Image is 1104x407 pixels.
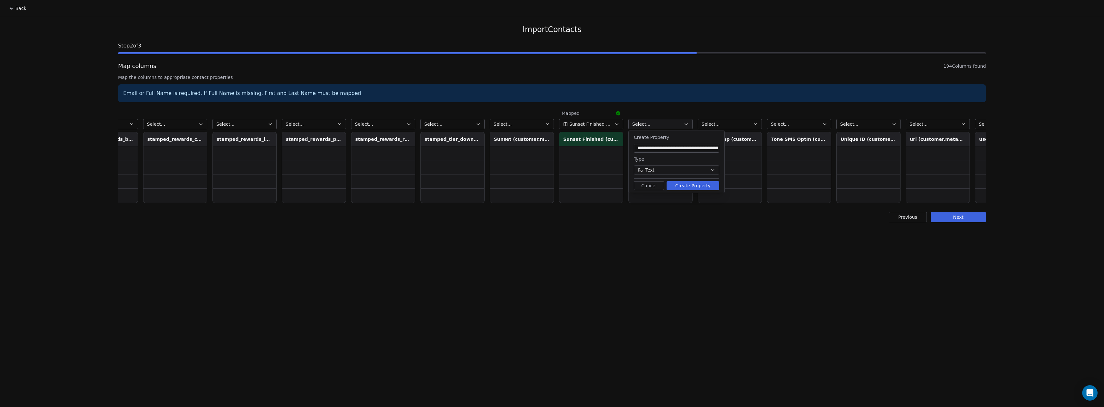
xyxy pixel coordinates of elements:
span: Select... [355,121,373,127]
span: Create Property [634,135,669,140]
span: Type [634,157,644,162]
span: Select... [979,121,997,127]
span: Select... [424,121,443,127]
span: Map the columns to appropriate contact properties [118,74,986,81]
th: Sunset Finished (customer.metafields.klaviyo.sunset_finished) [559,132,623,146]
th: userurl (customer.metafields.klaviyo.userurl) [975,132,1039,146]
span: Map columns [118,62,156,70]
div: Open Intercom Messenger [1082,385,1098,401]
button: Next [931,212,986,222]
th: stamped_rewards_created_date (customer.metafields.klaviyo.stamped_rewards_created_date) [143,132,207,146]
th: url (customer.metafields.klaviyo.url) [906,132,970,146]
th: timeStamp (customer.metafields.klaviyo.timestamp) [698,132,762,146]
th: stamped_tier_downgrade_date (customer.metafields.klaviyo.stamped_tier_downgrade_date) [421,132,484,146]
span: Select... [286,121,304,127]
span: Select... [910,121,928,127]
th: stamped_rewards_referral_link (customer.metafields.klaviyo.stamped_rewards_referral_link) [351,132,415,146]
span: Select... [632,121,651,127]
button: Cancel [634,181,664,190]
th: Unique ID (customer.metafields.klaviyo.unique_id) [837,132,900,146]
button: Text [634,165,719,174]
button: Create Property [667,181,719,190]
th: Tone SMS OptIn (customer.metafields.klaviyo.tone_sms_optin) [767,132,831,146]
span: Select... [840,121,858,127]
th: Sunset (customer.metafields.klaviyo.sunset) [490,132,554,146]
span: Select... [147,121,165,127]
span: Step 2 of 3 [118,42,986,50]
span: Select... [702,121,720,127]
span: Text [645,167,654,174]
span: Sunset Finished (Customer.Metafields.Klaviyo.Sunset Finished) [569,121,611,127]
span: Import Contacts [522,25,581,34]
span: 194 Columns found [944,63,986,69]
span: Select... [216,121,235,127]
div: Email or Full Name is required. If Full Name is missing, First and Last Name must be mapped. [118,84,986,102]
span: Mapped [562,110,580,116]
button: Previous [889,212,927,222]
button: Back [5,3,30,14]
span: Select... [494,121,512,127]
span: Select... [771,121,789,127]
th: stamped_rewards_points (customer.metafields.klaviyo.stamped_rewards_points) [282,132,346,146]
th: stamped_rewards_last_redeemed_points_date (customer.metafields.klaviyo.stamped_rewards_last_redee... [213,132,276,146]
